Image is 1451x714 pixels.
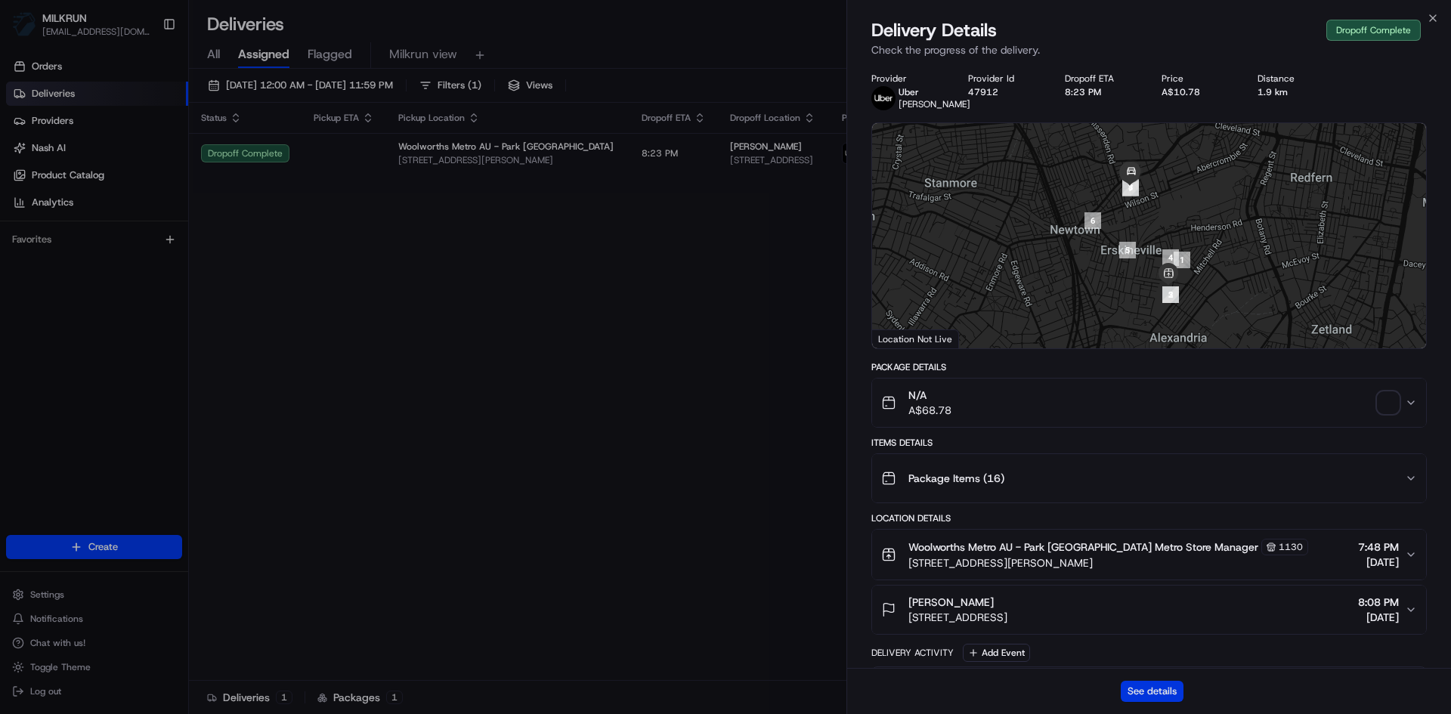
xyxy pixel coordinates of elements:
[1258,86,1330,98] div: 1.9 km
[871,73,944,85] div: Provider
[1358,539,1399,555] span: 7:48 PM
[968,73,1041,85] div: Provider Id
[968,86,998,98] button: 47912
[1358,610,1399,625] span: [DATE]
[871,86,896,110] img: uber-new-logo.jpeg
[1065,86,1137,98] div: 8:23 PM
[1119,242,1136,258] div: 5
[908,555,1308,570] span: [STREET_ADDRESS][PERSON_NAME]
[1162,286,1179,303] div: 3
[871,512,1427,524] div: Location Details
[899,86,919,98] span: Uber
[963,644,1030,662] button: Add Event
[908,595,994,610] span: [PERSON_NAME]
[1162,249,1179,266] div: 4
[1162,86,1234,98] div: A$10.78
[899,98,970,110] span: [PERSON_NAME]
[871,18,997,42] span: Delivery Details
[871,42,1427,57] p: Check the progress of the delivery.
[871,647,954,659] div: Delivery Activity
[908,610,1007,625] span: [STREET_ADDRESS]
[1162,73,1234,85] div: Price
[1279,541,1303,553] span: 1130
[1358,555,1399,570] span: [DATE]
[872,329,959,348] div: Location Not Live
[1174,252,1190,268] div: 1
[1258,73,1330,85] div: Distance
[1065,73,1137,85] div: Dropoff ETA
[872,586,1426,634] button: [PERSON_NAME][STREET_ADDRESS]8:08 PM[DATE]
[871,361,1427,373] div: Package Details
[908,471,1004,486] span: Package Items ( 16 )
[1084,212,1101,229] div: 6
[1121,681,1183,702] button: See details
[908,388,951,403] span: N/A
[871,437,1427,449] div: Items Details
[1358,595,1399,610] span: 8:08 PM
[1122,179,1139,196] div: 8
[872,379,1426,427] button: N/AA$68.78
[872,530,1426,580] button: Woolworths Metro AU - Park [GEOGRAPHIC_DATA] Metro Store Manager1130[STREET_ADDRESS][PERSON_NAME]...
[908,539,1258,555] span: Woolworths Metro AU - Park [GEOGRAPHIC_DATA] Metro Store Manager
[872,454,1426,502] button: Package Items (16)
[908,403,951,418] span: A$68.78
